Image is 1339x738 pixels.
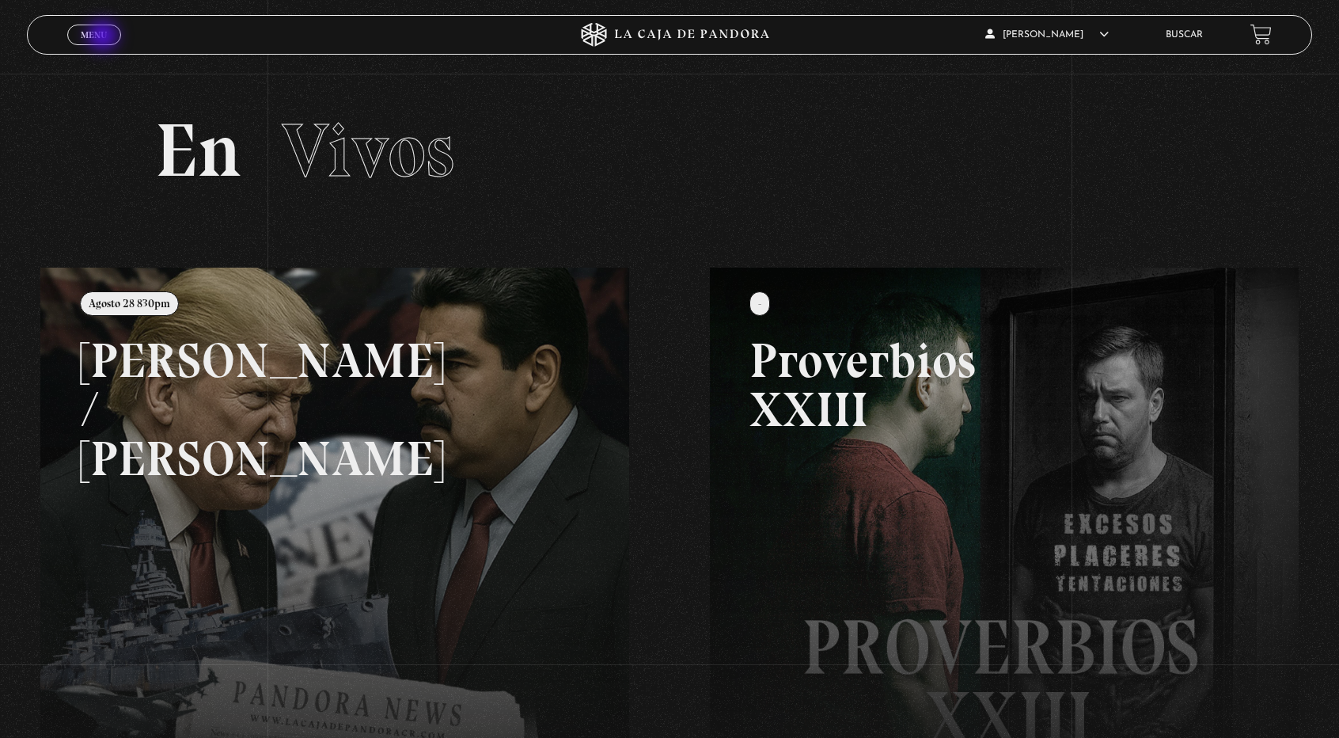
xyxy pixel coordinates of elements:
span: Cerrar [75,43,112,54]
span: Vivos [282,105,454,196]
span: Menu [81,30,107,40]
span: [PERSON_NAME] [985,30,1109,40]
h2: En [155,113,1184,188]
a: Buscar [1166,30,1203,40]
a: View your shopping cart [1250,24,1272,45]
